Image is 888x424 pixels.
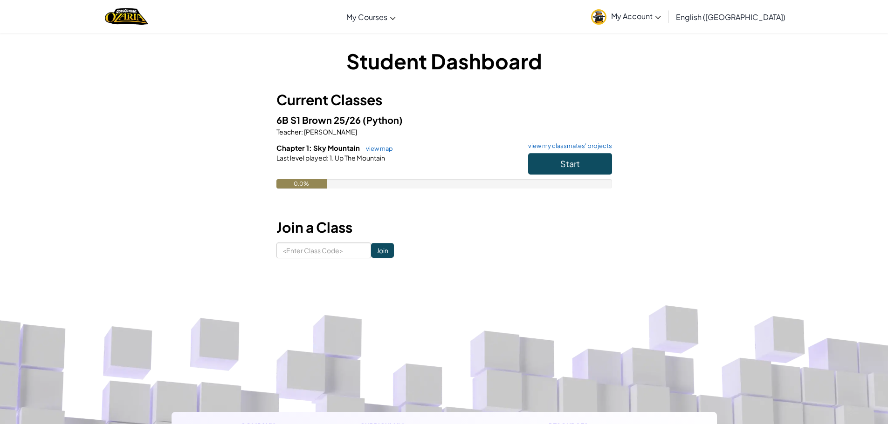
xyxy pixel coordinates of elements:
[276,217,612,238] h3: Join a Class
[327,154,329,162] span: :
[346,12,387,22] span: My Courses
[586,2,666,31] a: My Account
[276,47,612,75] h1: Student Dashboard
[276,143,361,152] span: Chapter 1: Sky Mountain
[676,12,785,22] span: English ([GEOGRAPHIC_DATA])
[611,11,661,21] span: My Account
[334,154,385,162] span: Up The Mountain
[591,9,606,25] img: avatar
[276,242,371,258] input: <Enter Class Code>
[276,179,327,188] div: 0.0%
[523,143,612,149] a: view my classmates' projects
[301,128,303,136] span: :
[105,7,148,26] img: Home
[303,128,357,136] span: [PERSON_NAME]
[363,114,403,126] span: (Python)
[671,4,790,29] a: English ([GEOGRAPHIC_DATA])
[528,153,612,175] button: Start
[329,154,334,162] span: 1.
[276,128,301,136] span: Teacher
[105,7,148,26] a: Ozaria by CodeCombat logo
[276,154,327,162] span: Last level played
[276,89,612,110] h3: Current Classes
[276,114,363,126] span: 6B S1 Brown 25/26
[361,145,393,152] a: view map
[371,243,394,258] input: Join
[560,158,580,169] span: Start
[342,4,400,29] a: My Courses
